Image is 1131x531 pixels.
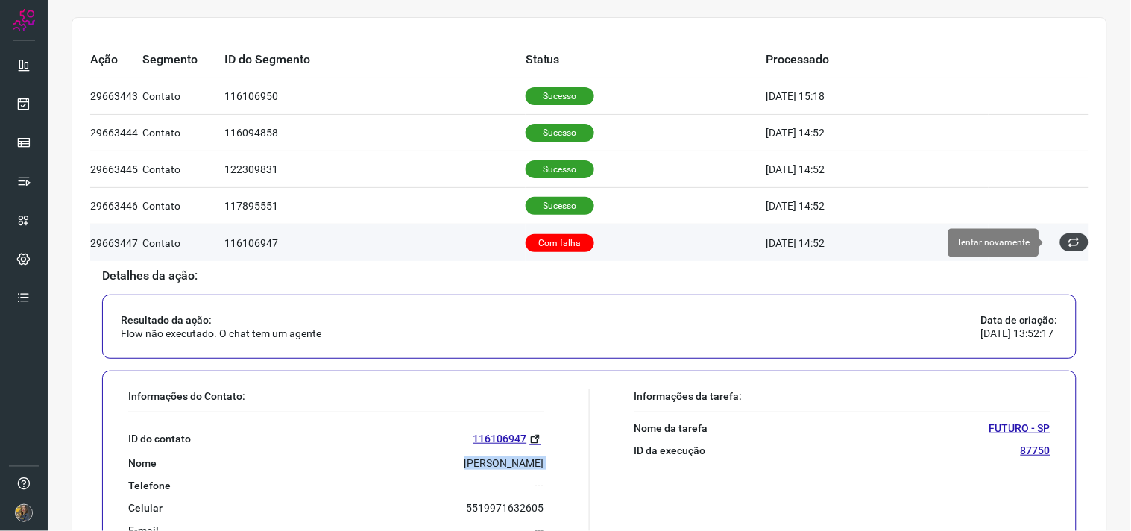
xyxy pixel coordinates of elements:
img: Logo [13,9,35,31]
td: Contato [142,224,224,261]
td: 29663443 [90,78,142,115]
td: Processado [766,42,989,78]
td: Contato [142,151,224,188]
td: [DATE] 14:52 [766,115,989,151]
p: Detalhes da ação: [102,269,1077,283]
p: 5519971632605 [467,501,544,515]
p: Sucesso [526,87,594,105]
td: 29663444 [90,115,142,151]
a: 116106947 [473,430,544,447]
td: 116094858 [224,115,526,151]
p: Nome da tarefa [634,421,708,435]
p: ID da execução [634,444,706,457]
td: 117895551 [224,188,526,224]
p: Data de criação: [981,313,1058,327]
p: --- [535,479,544,492]
td: Contato [142,188,224,224]
td: ID do Segmento [224,42,526,78]
td: Ação [90,42,142,78]
p: Com falha [526,234,594,252]
p: [DATE] 13:52:17 [981,327,1058,340]
td: 29663447 [90,224,142,261]
p: Celular [128,501,163,515]
p: Resultado da ação: [121,313,321,327]
p: Sucesso [526,197,594,215]
td: [DATE] 14:52 [766,188,989,224]
p: Telefone [128,479,171,492]
td: [DATE] 14:52 [766,224,989,261]
p: Nome [128,456,157,470]
span: Tentar novamente [957,238,1030,248]
td: 116106947 [224,224,526,261]
td: Contato [142,78,224,115]
img: 7a73bbd33957484e769acd1c40d0590e.JPG [15,504,33,522]
p: [PERSON_NAME] [464,456,544,470]
p: Informações da tarefa: [634,389,1051,403]
p: 87750 [1021,444,1050,457]
td: Segmento [142,42,224,78]
p: ID do contato [128,432,191,445]
td: 29663446 [90,188,142,224]
p: Informações do Contato: [128,389,544,403]
td: 122309831 [224,151,526,188]
td: 116106950 [224,78,526,115]
td: Contato [142,115,224,151]
p: Flow não executado. O chat tem um agente [121,327,321,340]
p: Sucesso [526,160,594,178]
p: FUTURO - SP [989,421,1050,435]
td: [DATE] 15:18 [766,78,989,115]
td: [DATE] 14:52 [766,151,989,188]
p: Sucesso [526,124,594,142]
td: Status [526,42,766,78]
td: 29663445 [90,151,142,188]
